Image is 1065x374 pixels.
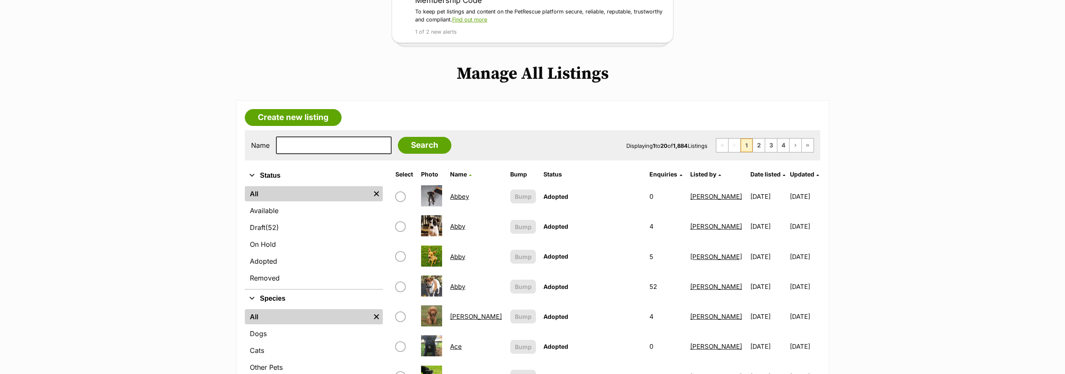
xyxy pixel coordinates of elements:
[750,171,781,178] span: Date listed
[741,139,752,152] span: Page 1
[507,168,539,181] th: Bump
[750,171,785,178] a: Date listed
[673,142,688,149] strong: 1,884
[790,332,819,361] td: [DATE]
[510,190,536,203] button: Bump
[790,272,819,301] td: [DATE]
[245,254,383,269] a: Adopted
[245,203,383,218] a: Available
[543,223,568,230] span: Adopted
[514,312,531,321] span: Bump
[398,137,451,154] input: Search
[543,253,568,260] span: Adopted
[777,139,789,152] a: Page 4
[649,171,682,178] a: Enquiries
[450,253,465,261] a: Abby
[421,246,442,267] img: Abby
[245,184,383,289] div: Status
[450,342,462,350] a: Ace
[421,185,442,206] img: Abbey
[514,192,531,201] span: Bump
[802,139,813,152] a: Last page
[716,138,814,152] nav: Pagination
[790,212,819,241] td: [DATE]
[510,250,536,264] button: Bump
[690,222,742,230] a: [PERSON_NAME]
[543,313,568,320] span: Adopted
[747,332,789,361] td: [DATE]
[690,342,742,350] a: [PERSON_NAME]
[543,283,568,290] span: Adopted
[450,283,465,291] a: Abby
[747,182,789,211] td: [DATE]
[790,171,814,178] span: Updated
[753,139,765,152] a: Page 2
[660,142,668,149] strong: 20
[790,242,819,271] td: [DATE]
[747,272,789,301] td: [DATE]
[510,280,536,294] button: Bump
[747,212,789,241] td: [DATE]
[729,139,740,152] span: Previous page
[510,220,536,234] button: Bump
[450,313,502,321] a: [PERSON_NAME]
[452,16,487,23] a: Find out more
[245,220,383,235] a: Draft
[765,139,777,152] a: Page 3
[543,193,568,200] span: Adopted
[265,222,279,232] span: (52)
[690,192,742,200] a: [PERSON_NAME]
[415,28,667,36] p: 1 of 2 new alerts
[690,283,742,291] a: [PERSON_NAME]
[653,142,655,149] strong: 1
[392,168,417,181] th: Select
[646,332,686,361] td: 0
[245,343,383,358] a: Cats
[421,335,442,356] img: Ace
[626,142,707,149] span: Displaying to of Listings
[540,168,645,181] th: Status
[690,253,742,261] a: [PERSON_NAME]
[543,343,568,350] span: Adopted
[510,310,536,323] button: Bump
[421,215,442,236] img: Abby
[245,109,342,126] a: Create new listing
[450,222,465,230] a: Abby
[646,242,686,271] td: 5
[790,302,819,331] td: [DATE]
[789,139,801,152] a: Next page
[245,170,383,181] button: Status
[514,222,531,231] span: Bump
[514,252,531,261] span: Bump
[790,182,819,211] td: [DATE]
[245,309,370,324] a: All
[690,313,742,321] a: [PERSON_NAME]
[690,171,716,178] span: Listed by
[450,192,469,200] a: Abbey
[646,272,686,301] td: 52
[245,293,383,304] button: Species
[245,326,383,341] a: Dogs
[450,171,467,178] span: Name
[747,302,789,331] td: [DATE]
[245,237,383,252] a: On Hold
[646,302,686,331] td: 4
[245,270,383,286] a: Removed
[245,186,370,201] a: All
[421,275,442,297] img: Abby
[646,182,686,211] td: 0
[415,8,667,24] p: To keep pet listings and content on the PetRescue platform secure, reliable, reputable, trustwort...
[716,139,728,152] span: First page
[790,171,819,178] a: Updated
[510,340,536,354] button: Bump
[418,168,446,181] th: Photo
[646,212,686,241] td: 4
[514,282,531,291] span: Bump
[251,142,270,149] label: Name
[690,171,721,178] a: Listed by
[649,171,677,178] span: translation missing: en.admin.listings.index.attributes.enquiries
[747,242,789,271] td: [DATE]
[514,342,531,351] span: Bump
[450,171,472,178] a: Name
[370,186,383,201] a: Remove filter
